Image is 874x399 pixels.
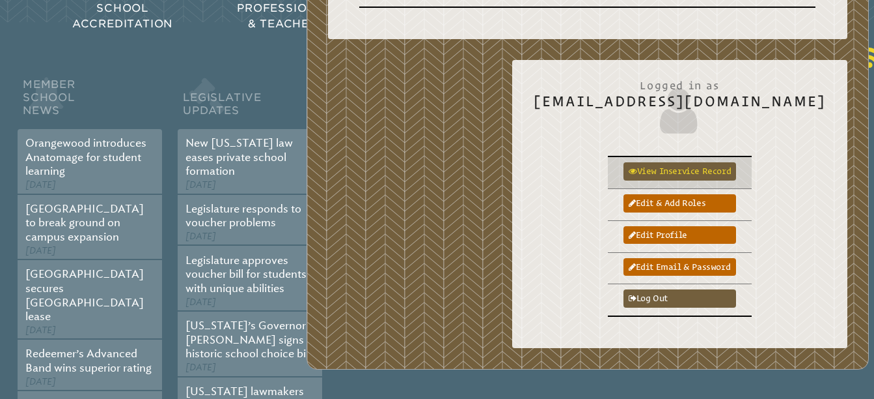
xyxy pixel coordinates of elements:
[185,297,216,308] span: [DATE]
[25,203,144,243] a: [GEOGRAPHIC_DATA] to break ground on campus expansion
[25,325,56,336] span: [DATE]
[623,162,736,181] a: View inservice record
[623,258,736,276] a: Edit email & password
[534,72,826,93] span: Logged in as
[623,289,736,308] a: Log out
[623,194,736,213] a: Edit & add roles
[25,137,146,177] a: Orangewood introduces Anatomage for student learning
[185,203,301,229] a: Legislature responds to voucher problems
[185,254,307,295] a: Legislature approves voucher bill for students with unique abilities
[25,268,144,323] a: [GEOGRAPHIC_DATA] secures [GEOGRAPHIC_DATA] lease
[185,137,293,177] a: New [US_STATE] law eases private school formation
[185,231,216,242] span: [DATE]
[25,179,56,190] span: [DATE]
[18,75,162,129] h2: Member School News
[623,226,736,244] a: Edit profile
[185,362,216,373] span: [DATE]
[185,179,216,190] span: [DATE]
[72,2,172,30] span: School Accreditation
[534,72,826,138] h2: [EMAIL_ADDRESS][DOMAIN_NAME]
[25,347,152,374] a: Redeemer’s Advanced Band wins superior rating
[25,376,56,387] span: [DATE]
[185,319,311,360] a: [US_STATE]’s Governor [PERSON_NAME] signs historic school choice bill
[25,245,56,256] span: [DATE]
[178,75,322,129] h2: Legislative Updates
[237,2,427,30] span: Professional Development & Teacher Certification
